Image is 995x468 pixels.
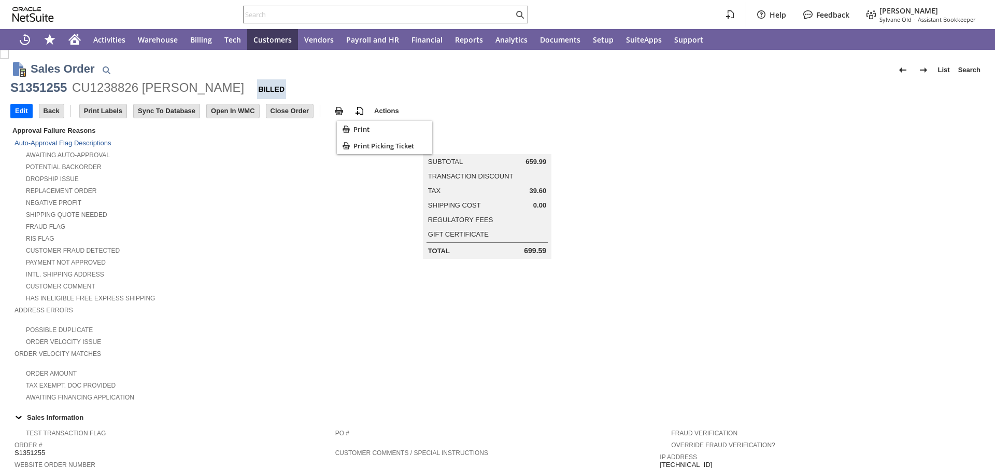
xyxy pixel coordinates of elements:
[587,29,620,50] a: Setup
[26,295,155,302] a: Has Ineligible Free Express Shipping
[10,79,67,96] div: S1351255
[335,449,488,457] a: Customer Comments / Special Instructions
[660,453,697,461] a: IP Address
[10,125,331,136] div: Approval Failure Reasons
[524,246,546,255] span: 699.59
[15,442,42,449] a: Order #
[353,105,366,117] img: add-record.svg
[100,64,112,76] img: Quick Find
[15,449,45,457] span: S1351255
[337,137,432,154] div: Print Picking Ticket
[26,223,65,230] a: Fraud Flag
[346,35,399,45] span: Payroll and HR
[626,35,662,45] span: SuiteApps
[26,326,93,334] a: Possible Duplicate
[253,35,292,45] span: Customers
[405,29,449,50] a: Financial
[593,35,614,45] span: Setup
[530,187,547,195] span: 39.60
[26,199,81,207] a: Negative Profit
[37,29,62,50] div: Shortcuts
[26,235,54,242] a: RIS flag
[26,394,134,401] a: Awaiting Financing Application
[72,79,244,96] div: CU1238826 [PERSON_NAME]
[540,35,580,45] span: Documents
[257,79,287,99] div: Billed
[353,125,428,134] span: Print
[340,29,405,50] a: Payroll and HR
[184,29,218,50] a: Billing
[428,216,493,224] a: Regulatory Fees
[455,35,483,45] span: Reports
[26,187,96,195] a: Replacement Order
[620,29,668,50] a: SuiteApps
[26,175,79,183] a: Dropship Issue
[333,105,345,117] img: print.svg
[15,139,111,147] a: Auto-Approval Flag Descriptions
[26,271,104,278] a: Intl. Shipping Address
[244,8,514,21] input: Search
[671,442,775,449] a: Override Fraud Verification?
[423,137,551,154] caption: Summary
[190,35,212,45] span: Billing
[12,29,37,50] a: Recent Records
[428,247,450,255] a: Total
[26,152,110,159] a: Awaiting Auto-Approval
[39,104,64,118] input: Back
[224,35,241,45] span: Tech
[132,29,184,50] a: Warehouse
[15,307,73,314] a: Address Errors
[304,35,334,45] span: Vendors
[449,29,489,50] a: Reports
[671,430,737,437] a: Fraud Verification
[26,247,120,254] a: Customer Fraud Detected
[26,370,77,377] a: Order Amount
[12,7,54,22] svg: logo
[816,10,849,20] label: Feedback
[26,382,116,389] a: Tax Exempt. Doc Provided
[934,62,954,78] a: List
[897,64,909,76] img: Previous
[525,158,546,166] span: 659.99
[428,172,514,180] a: Transaction Discount
[533,201,546,210] span: 0.00
[428,158,463,166] a: Subtotal
[26,283,95,290] a: Customer Comment
[370,107,403,115] a: Actions
[218,29,247,50] a: Tech
[534,29,587,50] a: Documents
[428,187,440,195] a: Tax
[31,60,95,77] h1: Sales Order
[87,29,132,50] a: Activities
[428,201,481,209] a: Shipping Cost
[917,64,930,76] img: Next
[914,16,916,23] span: -
[428,230,489,238] a: Gift Certificate
[26,259,106,266] a: Payment not approved
[879,6,938,16] span: [PERSON_NAME]
[770,10,786,20] label: Help
[337,121,432,137] div: Print
[10,410,985,424] td: Sales Information
[879,16,912,23] span: Sylvane Old
[266,104,313,118] input: Close Order
[80,104,126,118] input: Print Labels
[335,430,349,437] a: PO #
[138,35,178,45] span: Warehouse
[62,29,87,50] a: Home
[353,141,428,150] span: Print Picking Ticket
[298,29,340,50] a: Vendors
[134,104,200,118] input: Sync To Database
[489,29,534,50] a: Analytics
[26,163,102,171] a: Potential Backorder
[19,33,31,46] svg: Recent Records
[918,16,976,23] span: Assistant Bookkeeper
[44,33,56,46] svg: Shortcuts
[26,430,106,437] a: Test Transaction Flag
[411,35,443,45] span: Financial
[954,62,985,78] a: Search
[674,35,703,45] span: Support
[26,211,107,218] a: Shipping Quote Needed
[668,29,709,50] a: Support
[495,35,528,45] span: Analytics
